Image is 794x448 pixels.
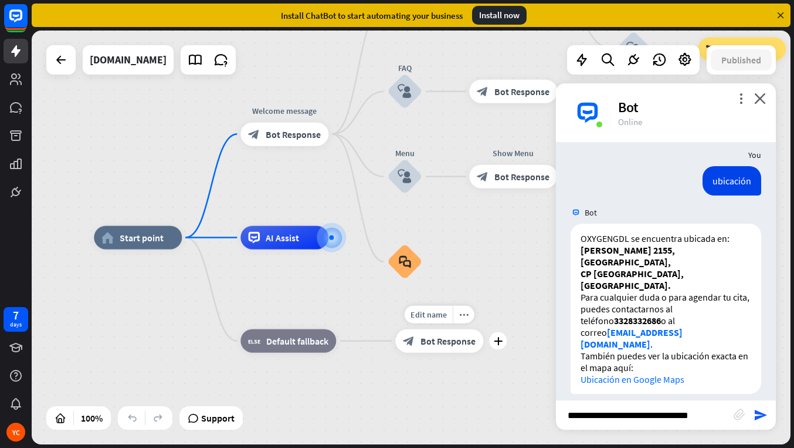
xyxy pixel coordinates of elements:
[90,45,167,75] div: oxygengdl.com
[614,315,661,326] strong: 3328332686
[598,19,669,31] div: No
[120,232,164,244] span: Start point
[248,128,260,140] i: block_bot_response
[581,373,684,385] a: Ubicación en Google Maps
[9,5,45,40] button: Open LiveChat chat widget
[13,310,19,321] div: 7
[399,255,411,268] i: block_faq
[754,93,766,104] i: close
[618,116,762,127] div: Online
[581,233,751,244] p: OXYGENGDL se encuentra ubicada en:
[477,86,488,97] i: block_bot_response
[369,62,440,74] div: FAQ
[711,49,772,70] button: Published
[494,171,549,183] span: Bot Response
[10,321,22,329] div: days
[6,423,25,442] div: YC
[626,42,640,56] i: block_user_input
[724,43,765,55] span: Go to step
[248,335,260,347] i: block_fallback
[460,147,566,159] div: Show Menu
[459,310,469,319] i: more_horiz
[232,105,337,116] div: Welcome message
[585,207,597,218] span: Bot
[581,244,684,291] strong: [PERSON_NAME] 2155, [GEOGRAPHIC_DATA], CP [GEOGRAPHIC_DATA], [GEOGRAPHIC_DATA].
[735,93,747,104] i: more_vert
[410,309,447,320] span: Edit name
[281,10,463,21] div: Install ChatBot to start automating your business
[101,232,114,244] i: home_2
[581,350,751,385] p: También puedes ver la ubicación exacta en el mapa aquí:
[77,409,106,427] div: 100%
[201,409,235,427] span: Support
[705,43,718,55] i: block_goto
[4,307,28,332] a: 7 days
[581,326,683,350] a: [EMAIL_ADDRESS][DOMAIN_NAME]
[618,98,762,116] div: Bot
[398,85,412,99] i: block_user_input
[494,337,503,345] i: plus
[266,335,328,347] span: Default fallback
[581,291,751,350] p: Para cualquier duda o para agendar tu cita, puedes contactarnos al teléfono o al correo .
[477,171,488,183] i: block_bot_response
[266,232,299,244] span: AI Assist
[266,128,321,140] span: Bot Response
[748,150,761,160] span: You
[703,166,761,196] div: ubicación
[398,170,412,184] i: block_user_input
[403,335,415,347] i: block_bot_response
[369,147,440,159] div: Menu
[754,408,768,422] i: send
[494,86,549,97] span: Bot Response
[420,335,476,347] span: Bot Response
[472,6,527,25] div: Install now
[734,409,745,420] i: block_attachment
